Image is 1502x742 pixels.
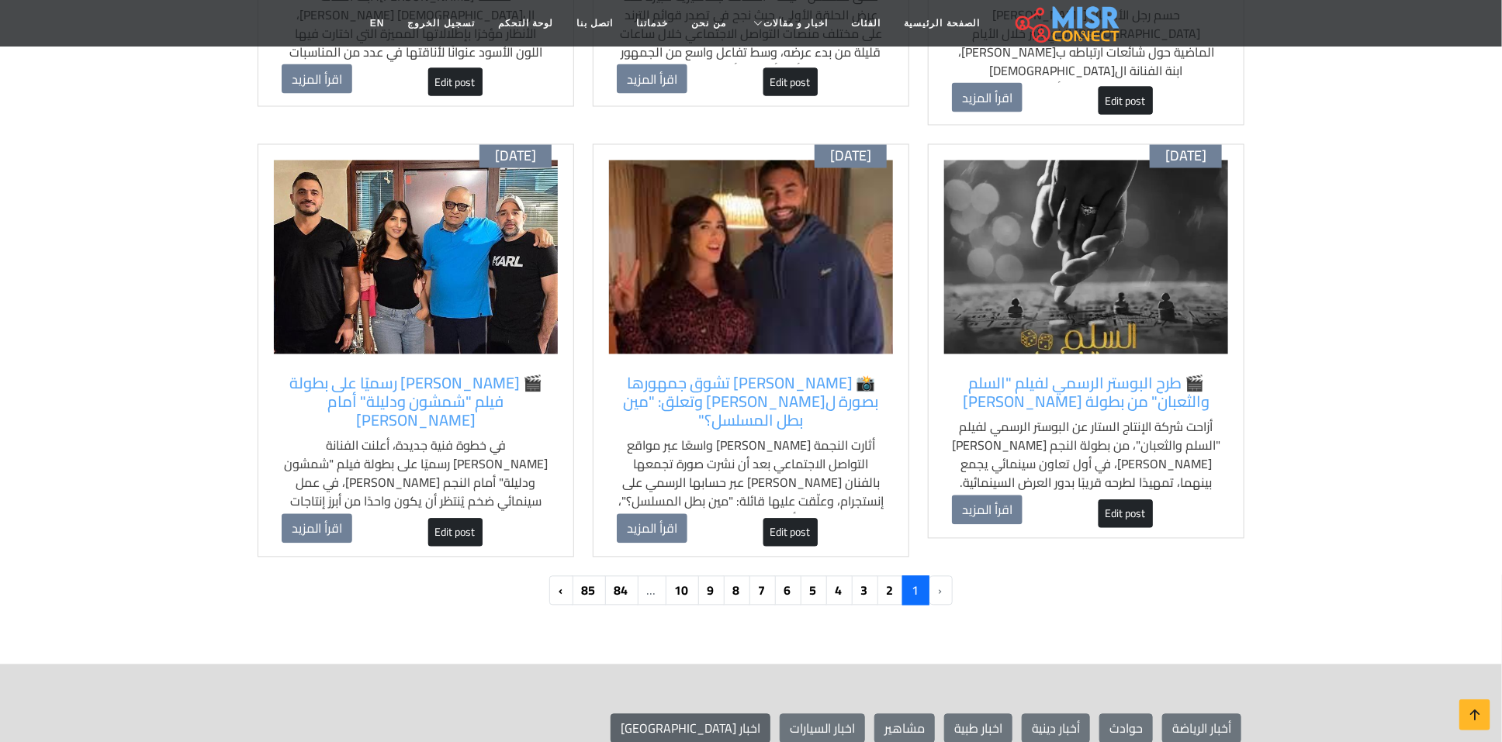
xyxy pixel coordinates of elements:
img: مي عمر تتعاقد رسميًا على بطولة فيلم "شمشون ودليلة" أمام أحمد العوضي [274,160,558,354]
img: الملصق الرسمي لفيلم السلم والثعبان من بطولة عمرو يوسف وأسماء جلال بإطلالة رومانسية تشوق الجمهور ق... [944,160,1228,354]
a: 3 [851,576,878,606]
a: EN [358,9,396,38]
a: 6 [774,576,801,606]
a: من نحن [680,9,738,38]
a: Edit post [1099,87,1153,115]
span: اخبار و مقالات [763,16,829,30]
a: اقرأ المزيد [952,495,1023,525]
a: 9 [697,576,725,606]
a: Edit post [763,519,818,547]
p: حسم رجل الأعمال [PERSON_NAME][DEMOGRAPHIC_DATA] الذي أثير خلال الأيام الماضية حول شائعات ارتباطه ... [952,5,1220,117]
a: 8 [723,576,750,606]
a: 🎬 طرح البوستر الرسمي لفيلم "السلم والثعبان" من بطولة [PERSON_NAME] [952,374,1220,412]
p: في خطوة فنية جديدة، أعلنت الفنانة [PERSON_NAME] رسميًا على بطولة فيلم "شمشون ودليلة" أمام النجم [... [282,437,550,530]
a: 84 [604,576,639,606]
a: اقرأ المزيد [952,83,1023,112]
img: ياسمين عبد العزيز وكريم فهمي في صورة جديدة تشوق الجمهور لاحتمال تعاونهما في مسلسل جديد. [609,160,893,354]
a: pagination.next [549,576,573,606]
a: 2 [877,576,904,606]
li: pagination.previous [929,576,953,606]
a: اقرأ المزيد [617,514,687,544]
a: 7 [749,576,776,606]
a: اخبار و مقالات [738,9,840,38]
a: اتصل بنا [565,9,625,38]
a: اقرأ المزيد [282,514,352,544]
a: 10 [665,576,699,606]
a: الصفحة الرئيسية [893,9,992,38]
a: 🎬 [PERSON_NAME] رسميًا على بطولة فيلم "شمشون ودليلة" أمام [PERSON_NAME] [282,374,550,430]
img: main.misr_connect [1016,4,1120,43]
a: Edit post [428,519,483,547]
a: لوحة التحكم [486,9,565,38]
span: [DATE] [495,148,536,165]
span: 1 [902,576,929,606]
a: خدماتنا [625,9,680,38]
p: أزاحت شركة الإنتاج الستار عن البوستر الرسمي لفيلم "السلم والثعبان"، من بطولة النجم [PERSON_NAME] ... [952,418,1220,492]
a: 4 [825,576,853,606]
a: الفئات [840,9,893,38]
p: أثارت النجمة [PERSON_NAME] واسعًا عبر مواقع التواصل الاجتماعي بعد أن نشرت صورة تجمعها بالفنان [PE... [617,437,885,548]
a: اقرأ المزيد [282,64,352,94]
a: Edit post [428,68,483,96]
a: تسجيل الخروج [396,9,486,38]
a: 85 [572,576,606,606]
a: Edit post [763,68,818,96]
span: [DATE] [1165,148,1206,165]
a: 5 [800,576,827,606]
a: اقرأ المزيد [617,64,687,94]
a: 📸 [PERSON_NAME] تشوق جمهورها بصورة ل[PERSON_NAME] وتعلق: "مين بطل المسلسل؟" [617,374,885,430]
span: [DATE] [830,148,871,165]
a: Edit post [1099,500,1153,528]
